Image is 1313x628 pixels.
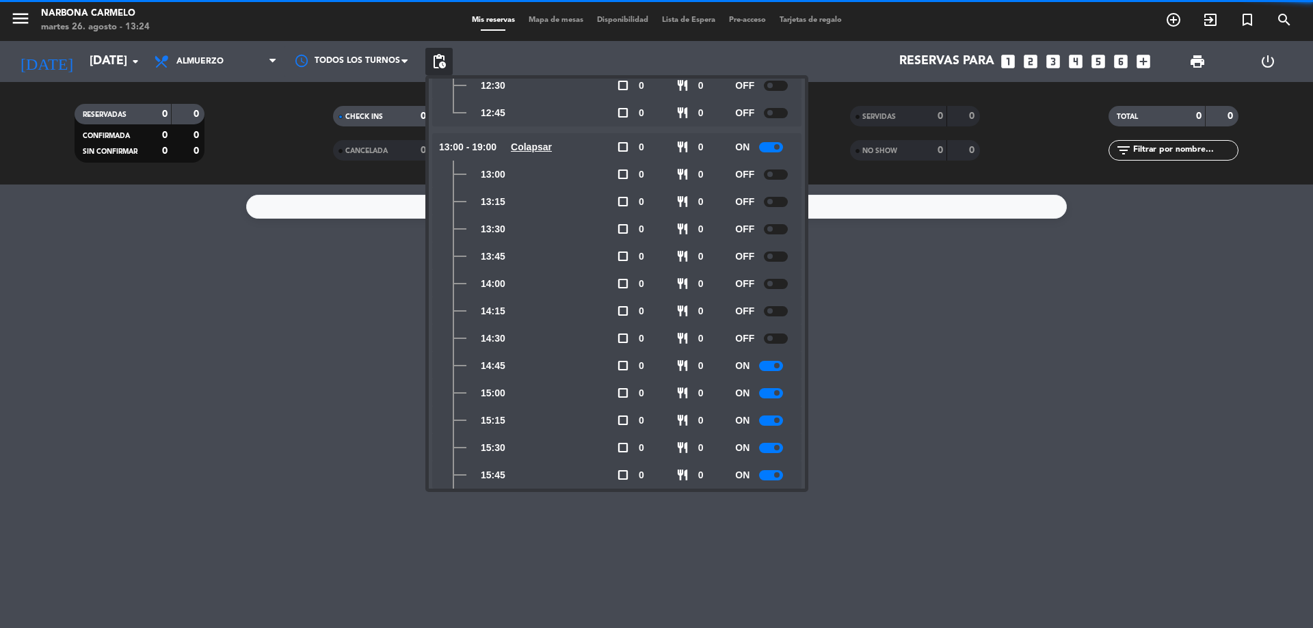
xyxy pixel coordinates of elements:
[773,16,849,24] span: Tarjetas de regalo
[698,303,704,319] span: 0
[969,146,977,155] strong: 0
[735,221,754,237] span: OFF
[676,414,689,426] span: restaurant
[938,111,943,121] strong: 0
[481,194,505,210] span: 13:15
[735,413,750,428] span: ON
[481,167,505,182] span: 13:00
[676,359,689,372] span: restaurant
[735,467,750,483] span: ON
[617,277,629,290] span: check_box_outline_blank
[617,332,629,344] span: check_box_outline_blank
[639,467,644,483] span: 0
[698,194,704,210] span: 0
[698,358,704,374] span: 0
[969,111,977,121] strong: 0
[735,303,754,319] span: OFF
[639,413,644,428] span: 0
[722,16,773,24] span: Pre-acceso
[481,385,505,401] span: 15:00
[345,113,383,120] span: CHECK INS
[1189,53,1206,70] span: print
[1202,12,1219,28] i: exit_to_app
[1135,53,1152,70] i: add_box
[481,303,505,319] span: 14:15
[41,7,150,21] div: Narbona Carmelo
[345,148,388,154] span: CANCELADA
[1067,53,1085,70] i: looks_4
[431,53,447,70] span: pending_actions
[1132,143,1238,158] input: Filtrar por nombre...
[162,109,168,119] strong: 0
[639,440,644,456] span: 0
[735,276,754,292] span: OFF
[639,78,644,94] span: 0
[639,276,644,292] span: 0
[127,53,144,70] i: arrow_drop_down
[439,139,496,155] span: 13:00 - 19:00
[735,440,750,456] span: ON
[10,46,83,77] i: [DATE]
[1089,53,1107,70] i: looks_5
[735,385,750,401] span: ON
[194,146,202,156] strong: 0
[639,303,644,319] span: 0
[83,111,127,118] span: RESERVADAS
[639,385,644,401] span: 0
[481,440,505,456] span: 15:30
[676,250,689,262] span: restaurant
[10,8,31,33] button: menu
[698,78,704,94] span: 0
[421,111,426,121] strong: 0
[617,305,629,317] span: check_box_outline_blank
[617,387,629,399] span: check_box_outline_blank
[735,105,754,121] span: OFF
[698,467,704,483] span: 0
[639,358,644,374] span: 0
[639,221,644,237] span: 0
[676,305,689,317] span: restaurant
[676,107,689,119] span: restaurant
[617,359,629,372] span: check_box_outline_blank
[1239,12,1256,28] i: turned_in_not
[735,167,754,182] span: OFF
[511,141,552,152] u: Colapsar
[617,168,629,180] span: check_box_outline_blank
[639,167,644,182] span: 0
[676,277,689,290] span: restaurant
[162,146,168,156] strong: 0
[676,387,689,399] span: restaurant
[676,141,689,153] span: restaurant
[698,331,704,346] span: 0
[698,221,704,237] span: 0
[617,223,629,235] span: check_box_outline_blank
[481,358,505,374] span: 14:45
[735,139,750,155] span: ON
[176,57,224,66] span: Almuerzo
[590,16,655,24] span: Disponibilidad
[194,131,202,140] strong: 0
[1260,53,1276,70] i: power_settings_new
[676,79,689,92] span: restaurant
[639,139,644,155] span: 0
[676,168,689,180] span: restaurant
[83,133,130,139] span: CONFIRMADA
[617,441,629,454] span: check_box_outline_blank
[1276,12,1292,28] i: search
[639,194,644,210] span: 0
[735,78,754,94] span: OFF
[676,441,689,454] span: restaurant
[617,469,629,481] span: check_box_outline_blank
[481,467,505,483] span: 15:45
[862,113,896,120] span: SERVIDAS
[899,55,994,68] span: Reservas para
[1165,12,1182,28] i: add_circle_outline
[639,331,644,346] span: 0
[735,331,754,346] span: OFF
[83,148,137,155] span: SIN CONFIRMAR
[10,8,31,29] i: menu
[194,109,202,119] strong: 0
[862,148,897,154] span: NO SHOW
[617,141,629,153] span: check_box_outline_blank
[481,331,505,346] span: 14:30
